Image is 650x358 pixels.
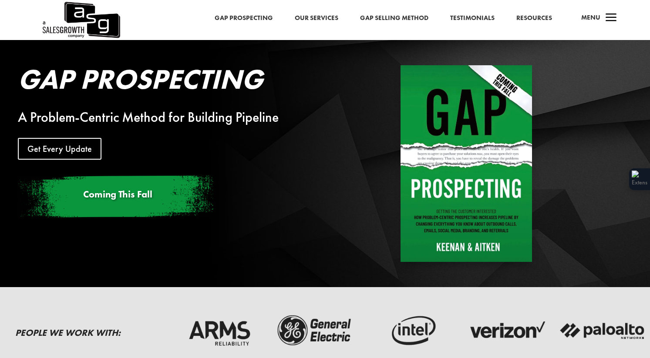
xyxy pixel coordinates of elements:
img: verizon-logo-dark [463,313,550,348]
a: Get Every Update [18,138,101,160]
img: palato-networks-logo-dark [559,313,646,348]
span: Menu [581,13,600,22]
span: a [603,10,620,27]
img: Extension Icon [632,171,647,188]
a: Gap Prospecting [215,13,273,24]
img: arms-reliability-logo-dark [176,313,263,348]
a: Our Services [295,13,338,24]
h2: Gap Prospecting [18,65,335,97]
span: Coming This Fall [83,188,152,201]
a: Testimonials [450,13,495,24]
div: A Problem-Centric Method for Building Pipeline [18,112,335,123]
img: Gap Prospecting - Coming This Fall [401,65,532,262]
img: intel-logo-dark [367,313,455,348]
a: Resources [516,13,552,24]
a: Gap Selling Method [360,13,428,24]
img: ge-logo-dark [272,313,359,348]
